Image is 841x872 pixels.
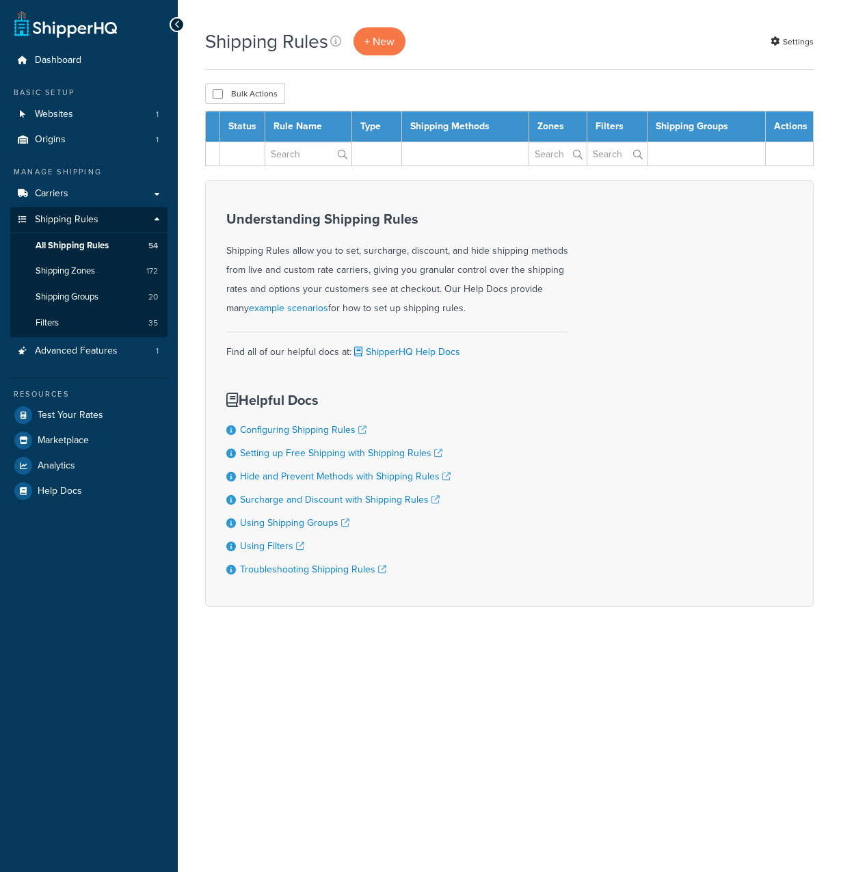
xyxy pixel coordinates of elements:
[35,188,68,200] span: Carriers
[647,111,765,142] th: Shipping Groups
[36,317,59,329] span: Filters
[587,111,647,142] th: Filters
[240,469,451,484] a: Hide and Prevent Methods with Shipping Rules
[10,233,168,259] li: All Shipping Rules
[240,516,349,530] a: Using Shipping Groups
[10,403,168,427] a: Test Your Rates
[10,207,168,233] a: Shipping Rules
[156,134,159,146] span: 1
[240,423,366,437] a: Configuring Shipping Rules
[10,285,168,310] li: Shipping Groups
[10,102,168,127] a: Websites 1
[10,453,168,478] a: Analytics
[10,311,168,336] li: Filters
[14,10,117,38] a: ShipperHQ Home
[10,428,168,453] a: Marketplace
[36,240,109,252] span: All Shipping Rules
[36,265,95,277] span: Shipping Zones
[35,214,98,226] span: Shipping Rules
[35,55,81,66] span: Dashboard
[10,181,168,207] a: Carriers
[10,207,168,337] li: Shipping Rules
[265,111,352,142] th: Rule Name
[36,291,98,303] span: Shipping Groups
[10,48,168,73] a: Dashboard
[265,142,351,166] input: Search
[10,479,168,503] a: Help Docs
[10,259,168,284] a: Shipping Zones 172
[226,211,568,226] h3: Understanding Shipping Rules
[10,259,168,284] li: Shipping Zones
[401,111,529,142] th: Shipping Methods
[353,27,405,55] a: + New
[226,393,451,408] h3: Helpful Docs
[766,111,814,142] th: Actions
[226,332,568,362] div: Find all of our helpful docs at:
[240,446,442,460] a: Setting up Free Shipping with Shipping Rules
[156,109,159,120] span: 1
[146,265,158,277] span: 172
[10,87,168,98] div: Basic Setup
[10,233,168,259] a: All Shipping Rules 54
[10,166,168,178] div: Manage Shipping
[220,111,265,142] th: Status
[10,339,168,364] a: Advanced Features 1
[10,127,168,153] li: Origins
[35,109,73,120] span: Websites
[10,285,168,310] a: Shipping Groups 20
[240,539,304,553] a: Using Filters
[240,562,386,577] a: Troubleshooting Shipping Rules
[156,345,159,357] span: 1
[249,301,328,315] a: example scenarios
[240,492,440,507] a: Surcharge and Discount with Shipping Rules
[10,388,168,400] div: Resources
[148,317,158,329] span: 35
[351,345,460,359] a: ShipperHQ Help Docs
[35,345,118,357] span: Advanced Features
[148,291,158,303] span: 20
[529,111,587,142] th: Zones
[38,460,75,472] span: Analytics
[205,28,328,55] h1: Shipping Rules
[352,111,402,142] th: Type
[38,435,89,447] span: Marketplace
[10,339,168,364] li: Advanced Features
[148,240,158,252] span: 54
[10,311,168,336] a: Filters 35
[205,83,285,104] button: Bulk Actions
[587,142,646,166] input: Search
[226,211,568,318] div: Shipping Rules allow you to set, surcharge, discount, and hide shipping methods from live and cus...
[35,134,66,146] span: Origins
[771,32,814,51] a: Settings
[529,142,587,166] input: Search
[38,486,82,497] span: Help Docs
[10,102,168,127] li: Websites
[364,34,395,49] span: + New
[10,127,168,153] a: Origins 1
[38,410,103,421] span: Test Your Rates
